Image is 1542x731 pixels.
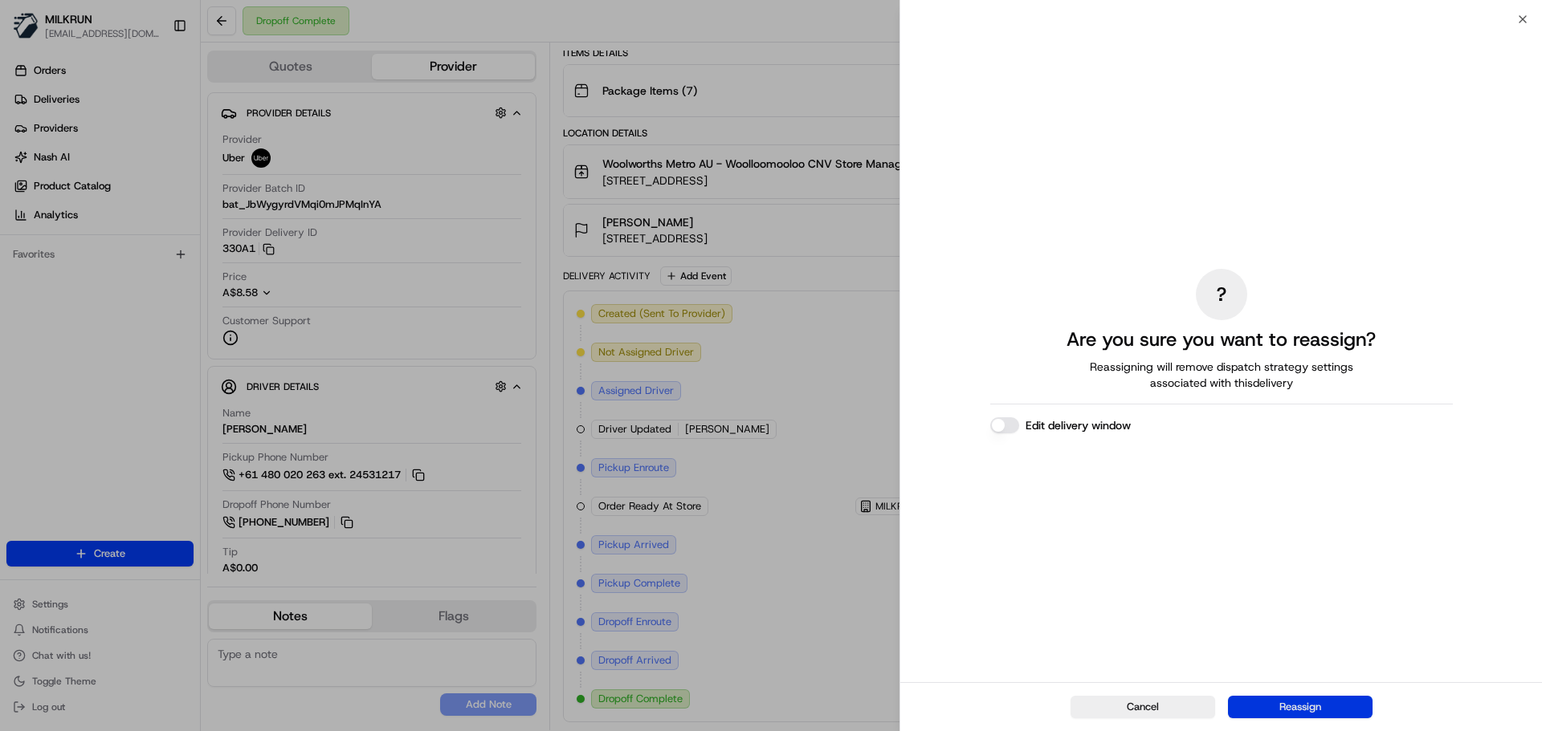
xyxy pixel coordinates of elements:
div: ? [1196,269,1247,320]
span: Reassigning will remove dispatch strategy settings associated with this delivery [1067,359,1376,391]
label: Edit delivery window [1026,417,1131,433]
button: Cancel [1071,696,1215,718]
button: Reassign [1228,696,1373,718]
h2: Are you sure you want to reassign? [1067,327,1376,352]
